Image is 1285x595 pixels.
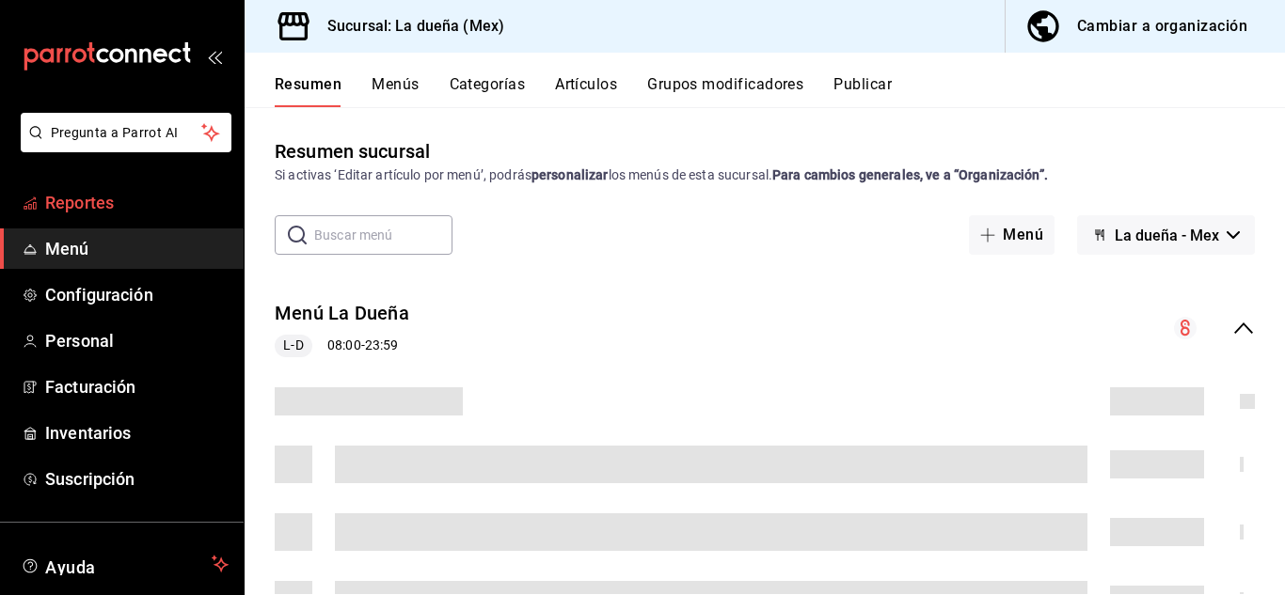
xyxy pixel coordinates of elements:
[275,137,430,165] div: Resumen sucursal
[275,75,1285,107] div: navigation tabs
[45,282,229,307] span: Configuración
[312,15,504,38] h3: Sucursal: La dueña (Mex)
[245,285,1285,372] div: collapse-menu-row
[372,75,419,107] button: Menús
[45,466,229,492] span: Suscripción
[1077,215,1255,255] button: La dueña - Mex
[51,123,202,143] span: Pregunta a Parrot AI
[13,136,231,156] a: Pregunta a Parrot AI
[833,75,892,107] button: Publicar
[772,167,1048,182] strong: Para cambios generales, ve a “Organización”.
[969,215,1055,255] button: Menú
[45,236,229,261] span: Menú
[275,165,1255,185] div: Si activas ‘Editar artículo por menú’, podrás los menús de esta sucursal.
[276,336,310,355] span: L-D
[45,190,229,215] span: Reportes
[45,328,229,353] span: Personal
[531,167,609,182] strong: personalizar
[275,335,409,357] div: 08:00 - 23:59
[45,420,229,446] span: Inventarios
[1115,227,1219,244] span: La dueña - Mex
[207,49,222,64] button: open_drawer_menu
[555,75,617,107] button: Artículos
[275,300,409,327] button: Menú La Dueña
[45,553,204,575] span: Ayuda
[314,216,452,254] input: Buscar menú
[1077,13,1247,39] div: Cambiar a organización
[21,113,231,152] button: Pregunta a Parrot AI
[450,75,526,107] button: Categorías
[45,374,229,399] span: Facturación
[647,75,803,107] button: Grupos modificadores
[275,75,341,107] button: Resumen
